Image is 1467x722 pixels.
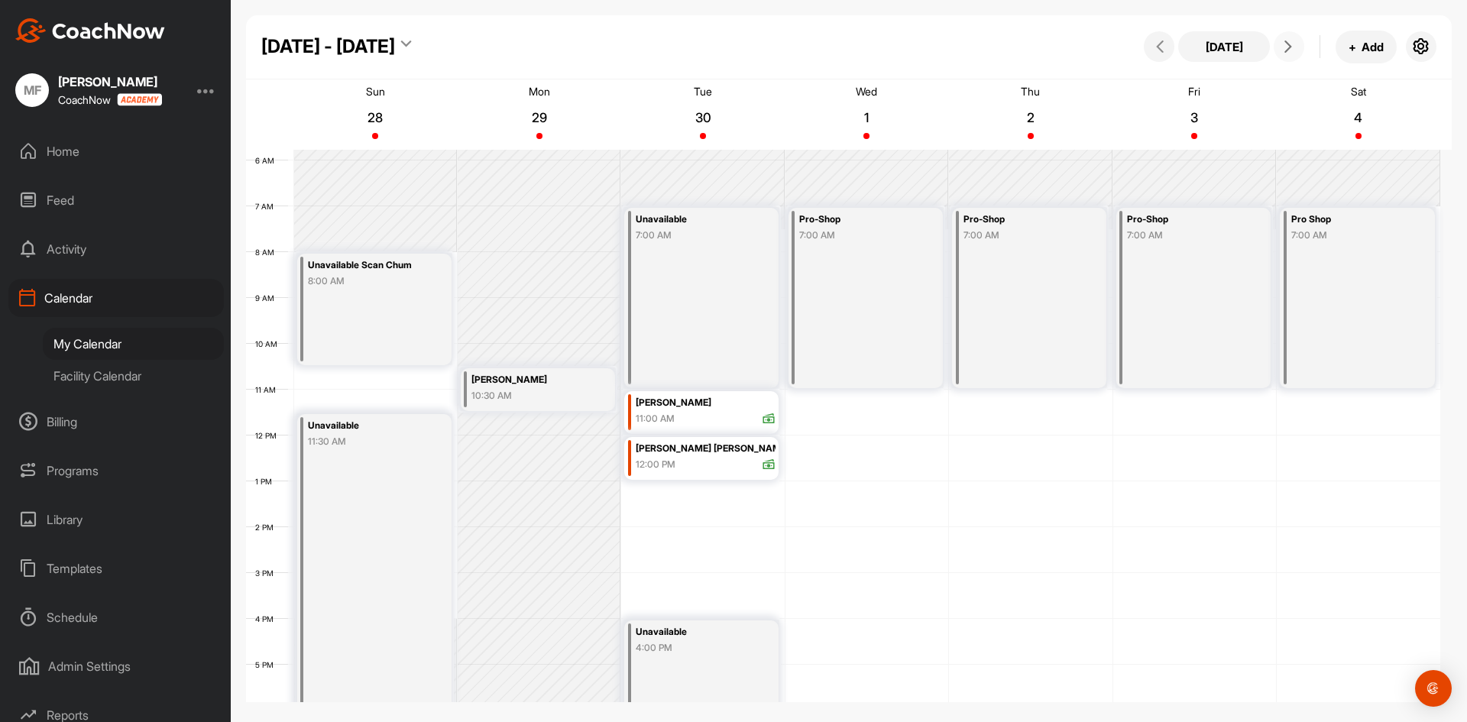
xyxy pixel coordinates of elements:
div: Library [8,500,224,539]
div: MF [15,73,49,107]
div: [PERSON_NAME] [58,76,162,88]
div: [DATE] - [DATE] [261,33,395,60]
div: Schedule [8,598,224,636]
div: Templates [8,549,224,588]
div: 7:00 AM [963,228,1081,242]
a: October 2, 2025 [949,79,1112,150]
span: + [1349,39,1356,55]
div: 8:00 AM [308,274,426,288]
div: Activity [8,230,224,268]
p: Thu [1021,85,1040,98]
p: 28 [361,110,389,125]
p: 3 [1180,110,1208,125]
p: Tue [694,85,712,98]
img: CoachNow [15,18,165,43]
p: Sat [1351,85,1366,98]
div: Feed [8,181,224,219]
button: +Add [1336,31,1397,63]
div: 7 AM [246,202,289,211]
div: My Calendar [43,328,224,360]
div: 9 AM [246,293,290,303]
p: 29 [526,110,553,125]
p: Mon [529,85,550,98]
div: 6 AM [246,156,290,165]
div: Admin Settings [8,647,224,685]
a: September 29, 2025 [457,79,620,150]
div: Pro-Shop [963,211,1081,228]
div: 3 PM [246,568,289,578]
div: 10:30 AM [471,389,589,403]
div: 10 AM [246,339,293,348]
div: Pro-Shop [799,211,917,228]
div: CoachNow [58,93,162,106]
div: Unavailable Scan Chum [308,257,426,274]
img: CoachNow acadmey [117,93,162,106]
div: Pro-Shop [1127,211,1245,228]
div: Unavailable [636,623,753,641]
p: 30 [689,110,717,125]
div: Pro Shop [1291,211,1410,228]
div: 1 PM [246,477,287,486]
div: Home [8,132,224,170]
div: 8 AM [246,248,290,257]
p: 1 [853,110,880,125]
a: October 1, 2025 [785,79,948,150]
a: September 30, 2025 [621,79,785,150]
div: Programs [8,452,224,490]
div: 5 PM [246,660,289,669]
a: September 28, 2025 [293,79,457,150]
div: Unavailable [308,417,426,435]
p: 2 [1017,110,1044,125]
div: [PERSON_NAME] [PERSON_NAME] [636,440,776,458]
div: 7:00 AM [799,228,917,242]
div: [PERSON_NAME] [636,394,776,412]
div: Open Intercom Messenger [1415,670,1452,707]
a: October 3, 2025 [1112,79,1276,150]
div: Billing [8,403,224,441]
div: 7:00 AM [1127,228,1245,242]
p: Sun [366,85,385,98]
div: 11:30 AM [308,435,426,448]
button: [DATE] [1178,31,1270,62]
div: 12:00 PM [636,458,675,471]
div: 7:00 AM [636,228,753,242]
div: [PERSON_NAME] [471,371,589,389]
div: 7:00 AM [1291,228,1410,242]
div: 4:00 PM [636,641,753,655]
div: 2 PM [246,523,289,532]
div: 12 PM [246,431,292,440]
p: Wed [856,85,877,98]
div: 11 AM [246,385,291,394]
p: Fri [1188,85,1200,98]
div: 11:00 AM [636,412,675,426]
div: Facility Calendar [43,360,224,392]
div: Unavailable [636,211,753,228]
div: 4 PM [246,614,289,623]
p: 4 [1345,110,1372,125]
div: Calendar [8,279,224,317]
a: October 4, 2025 [1277,79,1440,150]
